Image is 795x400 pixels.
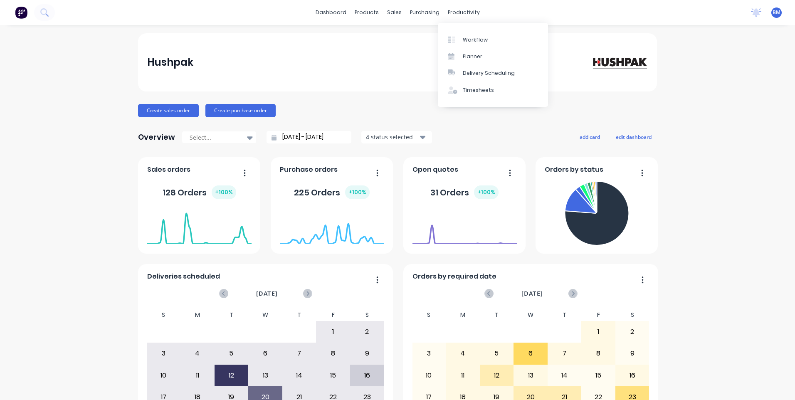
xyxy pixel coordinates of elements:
[521,289,543,298] span: [DATE]
[514,343,547,364] div: 6
[147,272,220,281] span: Deliveries scheduled
[610,131,657,142] button: edit dashboard
[574,131,605,142] button: add card
[615,309,649,321] div: S
[316,343,350,364] div: 8
[351,6,383,19] div: products
[147,365,180,386] div: 10
[283,365,316,386] div: 14
[351,365,384,386] div: 16
[582,365,615,386] div: 15
[256,289,278,298] span: [DATE]
[406,6,444,19] div: purchasing
[463,86,494,94] div: Timesheets
[249,365,282,386] div: 13
[248,309,282,321] div: W
[351,321,384,342] div: 2
[480,309,514,321] div: T
[548,309,582,321] div: T
[180,309,215,321] div: M
[138,104,199,117] button: Create sales order
[474,185,499,199] div: + 100 %
[412,309,446,321] div: S
[616,365,649,386] div: 16
[430,185,499,199] div: 31 Orders
[366,133,418,141] div: 4 status selected
[581,309,615,321] div: F
[163,185,236,199] div: 128 Orders
[345,185,370,199] div: + 100 %
[181,365,214,386] div: 11
[350,309,384,321] div: S
[412,165,458,175] span: Open quotes
[215,309,249,321] div: T
[545,165,603,175] span: Orders by status
[463,69,515,77] div: Delivery Scheduling
[412,365,446,386] div: 10
[316,309,350,321] div: F
[514,309,548,321] div: W
[463,36,488,44] div: Workflow
[438,82,548,99] a: Timesheets
[412,343,446,364] div: 3
[590,55,648,69] img: Hushpak
[311,6,351,19] a: dashboard
[548,365,581,386] div: 14
[514,365,547,386] div: 13
[138,129,175,146] div: Overview
[282,309,316,321] div: T
[215,365,248,386] div: 12
[181,343,214,364] div: 4
[582,321,615,342] div: 1
[446,343,479,364] div: 4
[463,53,482,60] div: Planner
[249,343,282,364] div: 6
[205,104,276,117] button: Create purchase order
[438,31,548,48] a: Workflow
[548,343,581,364] div: 7
[294,185,370,199] div: 225 Orders
[351,343,384,364] div: 9
[212,185,236,199] div: + 100 %
[438,48,548,65] a: Planner
[361,131,432,143] button: 4 status selected
[283,343,316,364] div: 7
[147,165,190,175] span: Sales orders
[215,343,248,364] div: 5
[480,343,514,364] div: 5
[446,365,479,386] div: 11
[582,343,615,364] div: 8
[773,9,780,16] span: BM
[147,309,181,321] div: S
[147,343,180,364] div: 3
[316,321,350,342] div: 1
[446,309,480,321] div: M
[444,6,484,19] div: productivity
[438,65,548,81] a: Delivery Scheduling
[147,54,193,71] div: Hushpak
[383,6,406,19] div: sales
[316,365,350,386] div: 15
[15,6,27,19] img: Factory
[280,165,338,175] span: Purchase orders
[616,343,649,364] div: 9
[480,365,514,386] div: 12
[616,321,649,342] div: 2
